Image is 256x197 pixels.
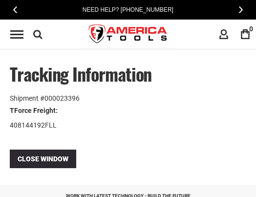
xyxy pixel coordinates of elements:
[10,150,76,168] button: Close Window
[80,5,176,15] a: Need Help? [PHONE_NUMBER]
[249,25,253,33] span: 0
[10,30,23,39] div: Menu
[81,16,175,53] img: America Tools
[236,25,255,44] a: 0
[18,155,68,163] span: Close Window
[10,103,246,118] th: TForce Freight:
[10,61,151,87] span: Tracking Information
[239,6,243,13] span: Next
[10,118,246,140] td: 408144192FLL
[13,6,17,13] span: Previous
[10,93,246,103] div: Shipment #000023396
[81,16,175,53] a: store logo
